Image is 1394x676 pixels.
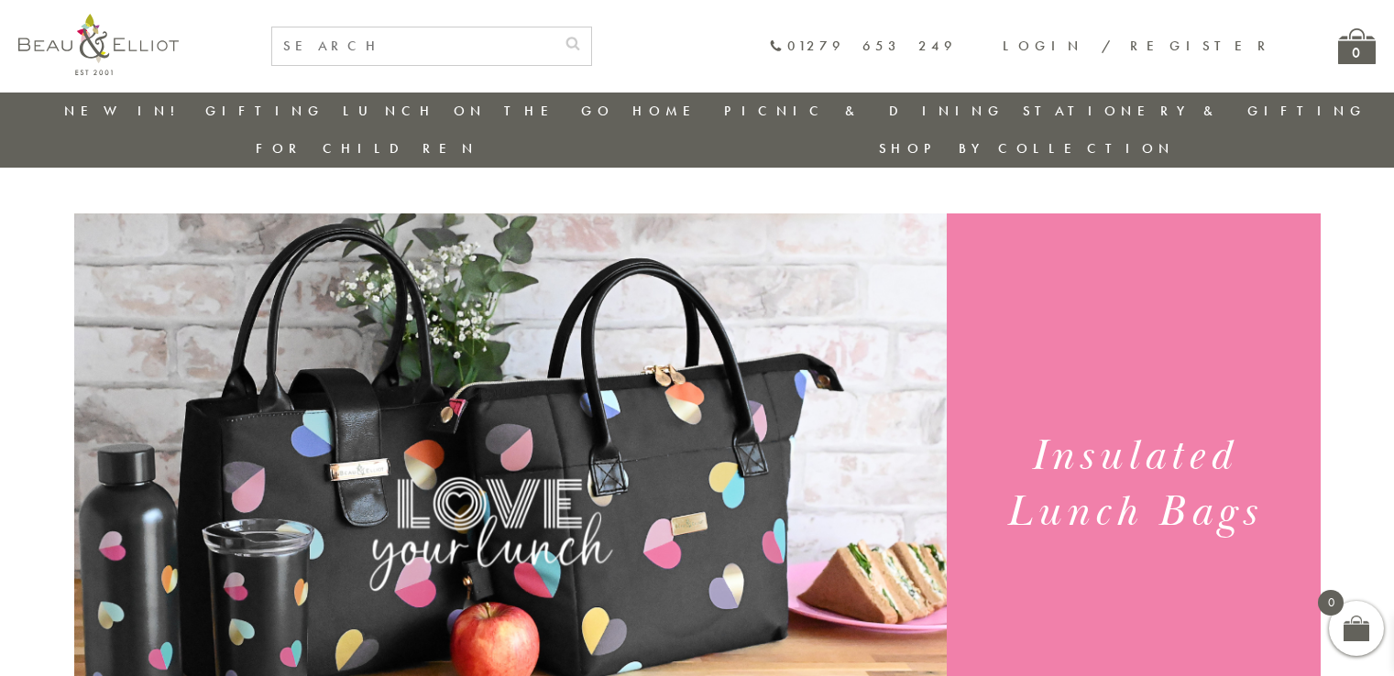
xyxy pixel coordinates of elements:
[1338,28,1376,64] a: 0
[1318,590,1344,616] span: 0
[272,27,554,65] input: SEARCH
[632,102,706,120] a: Home
[1023,102,1367,120] a: Stationery & Gifting
[969,429,1298,540] h1: Insulated Lunch Bags
[64,102,187,120] a: New in!
[724,102,1004,120] a: Picnic & Dining
[1003,37,1274,55] a: Login / Register
[879,139,1175,158] a: Shop by collection
[343,102,614,120] a: Lunch On The Go
[18,14,179,75] img: logo
[769,38,957,54] a: 01279 653 249
[205,102,324,120] a: Gifting
[256,139,478,158] a: For Children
